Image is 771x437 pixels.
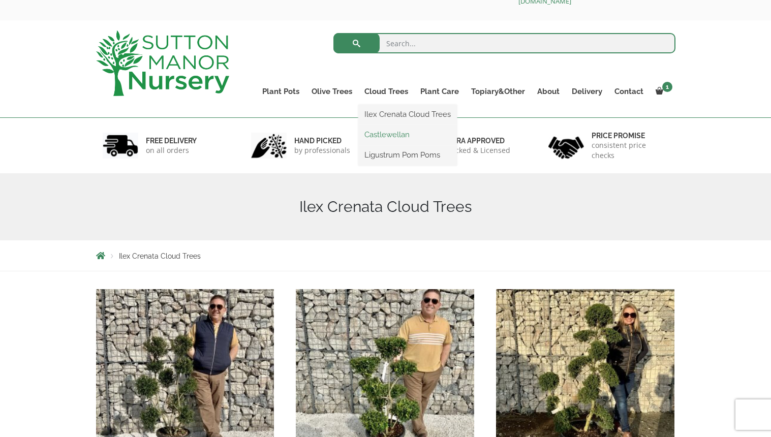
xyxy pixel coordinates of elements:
[358,127,457,142] a: Castlewellan
[96,252,675,260] nav: Breadcrumbs
[566,84,608,99] a: Delivery
[294,136,350,145] h6: hand picked
[96,30,229,96] img: logo
[414,84,465,99] a: Plant Care
[256,84,305,99] a: Plant Pots
[305,84,358,99] a: Olive Trees
[531,84,566,99] a: About
[608,84,650,99] a: Contact
[96,198,675,216] h1: Ilex Crenata Cloud Trees
[592,140,669,161] p: consistent price checks
[251,133,287,159] img: 2.jpg
[146,145,197,155] p: on all orders
[358,84,414,99] a: Cloud Trees
[465,84,531,99] a: Topiary&Other
[103,133,138,159] img: 1.jpg
[662,82,672,92] span: 1
[146,136,197,145] h6: FREE DELIVERY
[358,107,457,122] a: Ilex Crenata Cloud Trees
[333,33,675,53] input: Search...
[548,130,584,161] img: 4.jpg
[443,136,510,145] h6: Defra approved
[294,145,350,155] p: by professionals
[358,147,457,163] a: Ligustrum Pom Poms
[650,84,675,99] a: 1
[119,252,201,260] span: Ilex Crenata Cloud Trees
[592,131,669,140] h6: Price promise
[443,145,510,155] p: checked & Licensed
